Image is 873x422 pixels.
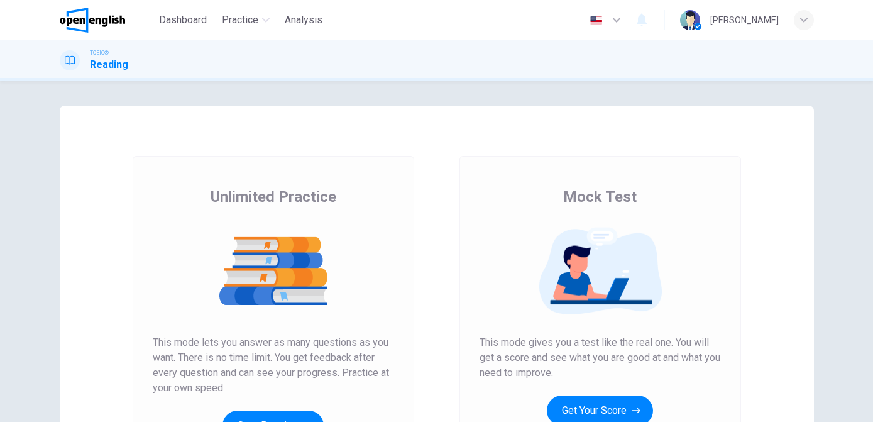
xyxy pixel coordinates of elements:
span: Practice [222,13,258,28]
div: [PERSON_NAME] [710,13,779,28]
span: Unlimited Practice [211,187,336,207]
img: OpenEnglish logo [60,8,126,33]
span: TOEIC® [90,48,109,57]
img: en [588,16,604,25]
span: Analysis [285,13,322,28]
button: Analysis [280,9,327,31]
span: This mode gives you a test like the real one. You will get a score and see what you are good at a... [480,335,721,380]
h1: Reading [90,57,128,72]
a: OpenEnglish logo [60,8,155,33]
button: Dashboard [154,9,212,31]
button: Practice [217,9,275,31]
span: This mode lets you answer as many questions as you want. There is no time limit. You get feedback... [153,335,394,396]
img: Profile picture [680,10,700,30]
span: Dashboard [159,13,207,28]
span: Mock Test [563,187,637,207]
